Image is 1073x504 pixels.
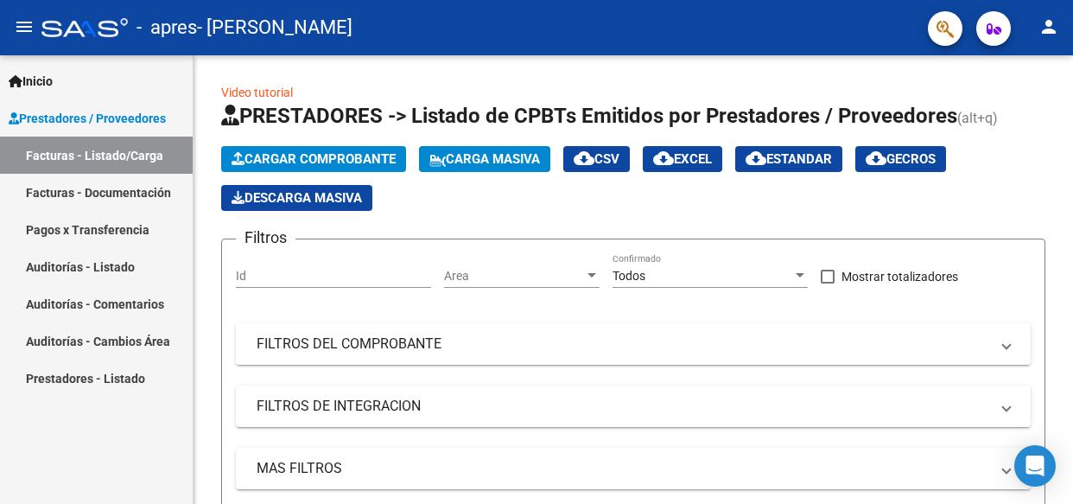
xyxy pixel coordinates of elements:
mat-panel-title: FILTROS DE INTEGRACION [257,397,989,416]
button: Estandar [735,146,842,172]
mat-expansion-panel-header: FILTROS DEL COMPROBANTE [236,323,1031,365]
button: Gecros [855,146,946,172]
mat-icon: cloud_download [866,148,886,169]
mat-icon: menu [14,16,35,37]
mat-expansion-panel-header: FILTROS DE INTEGRACION [236,386,1031,427]
button: Cargar Comprobante [221,146,406,172]
a: Video tutorial [221,86,293,99]
mat-icon: person [1038,16,1059,37]
button: Carga Masiva [419,146,550,172]
span: Mostrar totalizadores [841,266,958,287]
mat-icon: cloud_download [746,148,766,169]
span: PRESTADORES -> Listado de CPBTs Emitidos por Prestadores / Proveedores [221,104,957,128]
mat-panel-title: MAS FILTROS [257,459,989,478]
button: Descarga Masiva [221,185,372,211]
h3: Filtros [236,226,295,250]
span: Descarga Masiva [232,190,362,206]
div: Open Intercom Messenger [1014,445,1056,487]
span: (alt+q) [957,110,998,126]
button: EXCEL [643,146,722,172]
span: Carga Masiva [429,151,540,167]
mat-icon: cloud_download [574,148,594,169]
span: Cargar Comprobante [232,151,396,167]
span: Area [444,269,584,284]
button: CSV [563,146,630,172]
app-download-masive: Descarga masiva de comprobantes (adjuntos) [221,185,372,211]
span: Inicio [9,72,53,91]
span: - apres [137,9,197,47]
span: EXCEL [653,151,712,167]
mat-icon: cloud_download [653,148,674,169]
span: CSV [574,151,619,167]
span: Gecros [866,151,936,167]
span: Todos [613,269,645,283]
mat-panel-title: FILTROS DEL COMPROBANTE [257,335,989,354]
mat-expansion-panel-header: MAS FILTROS [236,448,1031,489]
span: Prestadores / Proveedores [9,109,166,128]
span: Estandar [746,151,832,167]
span: - [PERSON_NAME] [197,9,352,47]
